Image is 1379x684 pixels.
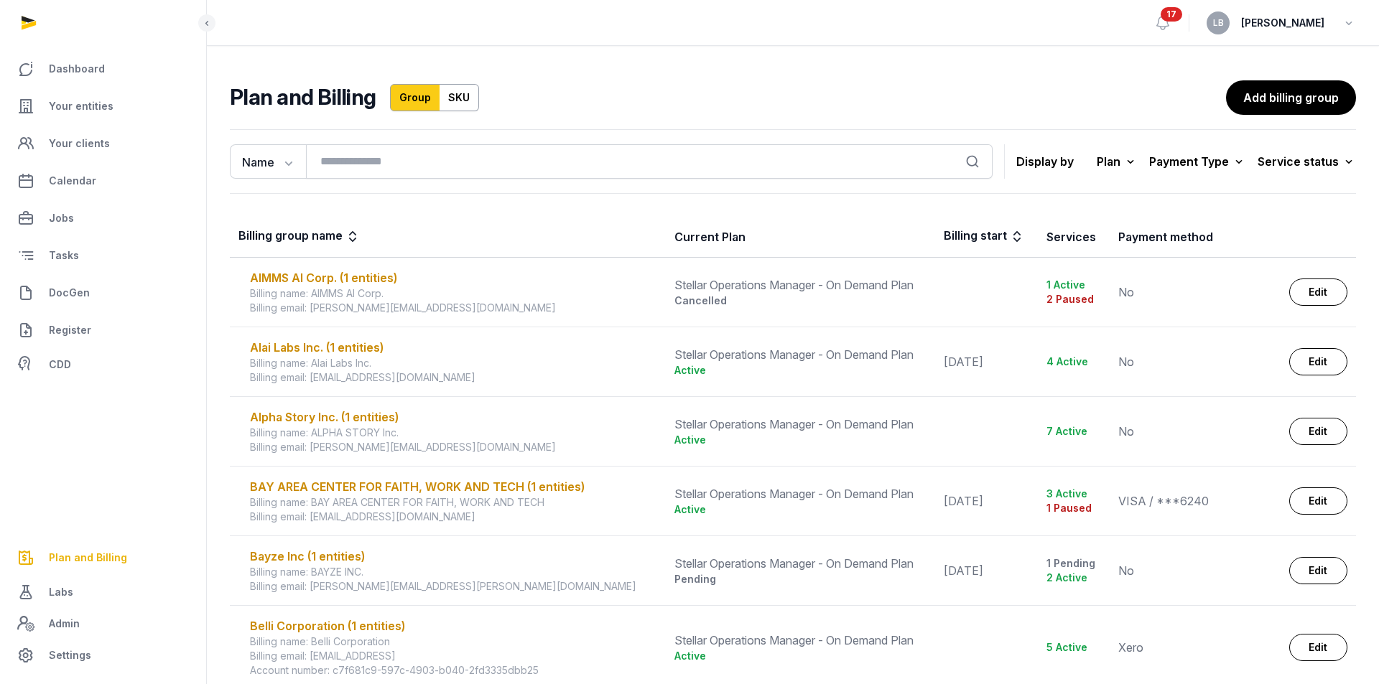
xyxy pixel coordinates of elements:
td: [DATE] [935,536,1038,606]
span: Settings [49,647,91,664]
div: Billing name: BAYZE INC. [250,565,657,579]
div: 2 Active [1046,571,1101,585]
div: Stellar Operations Manager - On Demand Plan [674,555,927,572]
span: 17 [1161,7,1182,22]
span: CDD [49,356,71,373]
div: BAY AREA CENTER FOR FAITH, WORK AND TECH (1 entities) [250,478,657,495]
a: Your entities [11,89,195,123]
div: Billing name: Belli Corporation [250,634,657,649]
div: Billing group name [238,227,360,247]
a: Edit [1289,278,1347,306]
a: Edit [1289,418,1347,445]
a: Jobs [11,201,195,235]
a: Settings [11,638,195,673]
div: Payment Type [1149,151,1246,172]
div: Stellar Operations Manager - On Demand Plan [674,416,927,433]
a: CDD [11,350,195,379]
span: Jobs [49,210,74,227]
div: 5 Active [1046,640,1101,655]
span: Labs [49,584,73,601]
div: Billing email: [PERSON_NAME][EMAIL_ADDRESS][PERSON_NAME][DOMAIN_NAME] [250,579,657,594]
div: Billing name: AIMMS AI Corp. [250,286,657,301]
div: 1 Pending [1046,556,1101,571]
div: Billing name: ALPHA STORY Inc. [250,426,657,440]
span: Tasks [49,247,79,264]
span: Your clients [49,135,110,152]
p: Display by [1016,150,1074,173]
span: DocGen [49,284,90,301]
div: Xero [1118,639,1272,656]
div: Pending [674,572,927,586]
a: Calendar [11,164,195,198]
div: Cancelled [674,294,927,308]
span: Calendar [49,172,96,189]
div: Payment method [1118,228,1213,245]
div: 7 Active [1046,424,1101,439]
a: Register [11,313,195,347]
div: Stellar Operations Manager - On Demand Plan [674,276,927,294]
td: [DATE] [935,327,1038,397]
a: Your clients [11,126,195,161]
a: SKU [440,84,479,111]
span: Plan and Billing [49,549,127,566]
div: No [1118,353,1272,370]
a: Dashboard [11,52,195,86]
a: Edit [1289,487,1347,515]
div: Stellar Operations Manager - On Demand Plan [674,485,927,502]
div: 2 Paused [1046,292,1101,306]
a: Group [390,84,440,111]
a: Tasks [11,238,195,273]
div: Active [674,363,927,378]
span: Admin [49,615,80,632]
div: Billing email: [EMAIL_ADDRESS] [250,649,657,663]
div: Account number: c7f681c9-597c-4903-b040-2fd3335dbb25 [250,663,657,678]
a: Add billing group [1226,80,1356,115]
span: LB [1213,19,1224,27]
div: Stellar Operations Manager - On Demand Plan [674,346,927,363]
td: [DATE] [935,467,1038,536]
div: Service status [1258,151,1356,172]
div: Alai Labs Inc. (1 entities) [250,339,657,356]
span: [PERSON_NAME] [1241,14,1324,32]
div: No [1118,284,1272,301]
div: 1 Paused [1046,501,1101,515]
div: Billing email: [PERSON_NAME][EMAIL_ADDRESS][DOMAIN_NAME] [250,440,657,454]
a: Edit [1289,348,1347,375]
a: DocGen [11,276,195,310]
div: Active [674,502,927,517]
div: Alpha Story Inc. (1 entities) [250,408,657,426]
div: Bayze Inc (1 entities) [250,548,657,565]
h2: Plan and Billing [230,84,376,111]
div: 1 Active [1046,278,1101,292]
span: Dashboard [49,60,105,78]
div: Billing name: Alai Labs Inc. [250,356,657,370]
div: No [1118,562,1272,579]
span: Register [49,322,91,339]
div: Active [674,433,927,447]
div: AIMMS AI Corp. (1 entities) [250,269,657,286]
a: Edit [1289,557,1347,584]
div: Services [1046,228,1096,245]
div: Billing name: BAY AREA CENTER FOR FAITH, WORK AND TECH [250,495,657,510]
div: Belli Corporation (1 entities) [250,617,657,634]
div: Current Plan [674,228,746,245]
a: Admin [11,609,195,638]
div: Billing start [944,227,1024,247]
div: Active [674,649,927,663]
div: Billing email: [EMAIL_ADDRESS][DOMAIN_NAME] [250,510,657,524]
div: 4 Active [1046,355,1101,369]
button: LB [1207,11,1230,34]
div: 3 Active [1046,487,1101,501]
div: Billing email: [PERSON_NAME][EMAIL_ADDRESS][DOMAIN_NAME] [250,301,657,315]
a: Labs [11,575,195,609]
a: Plan and Billing [11,540,195,575]
a: Edit [1289,634,1347,661]
button: Name [230,144,306,179]
div: Stellar Operations Manager - On Demand Plan [674,632,927,649]
span: Your entities [49,98,113,115]
div: Billing email: [EMAIL_ADDRESS][DOMAIN_NAME] [250,370,657,385]
div: No [1118,423,1272,440]
div: Plan [1097,151,1138,172]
